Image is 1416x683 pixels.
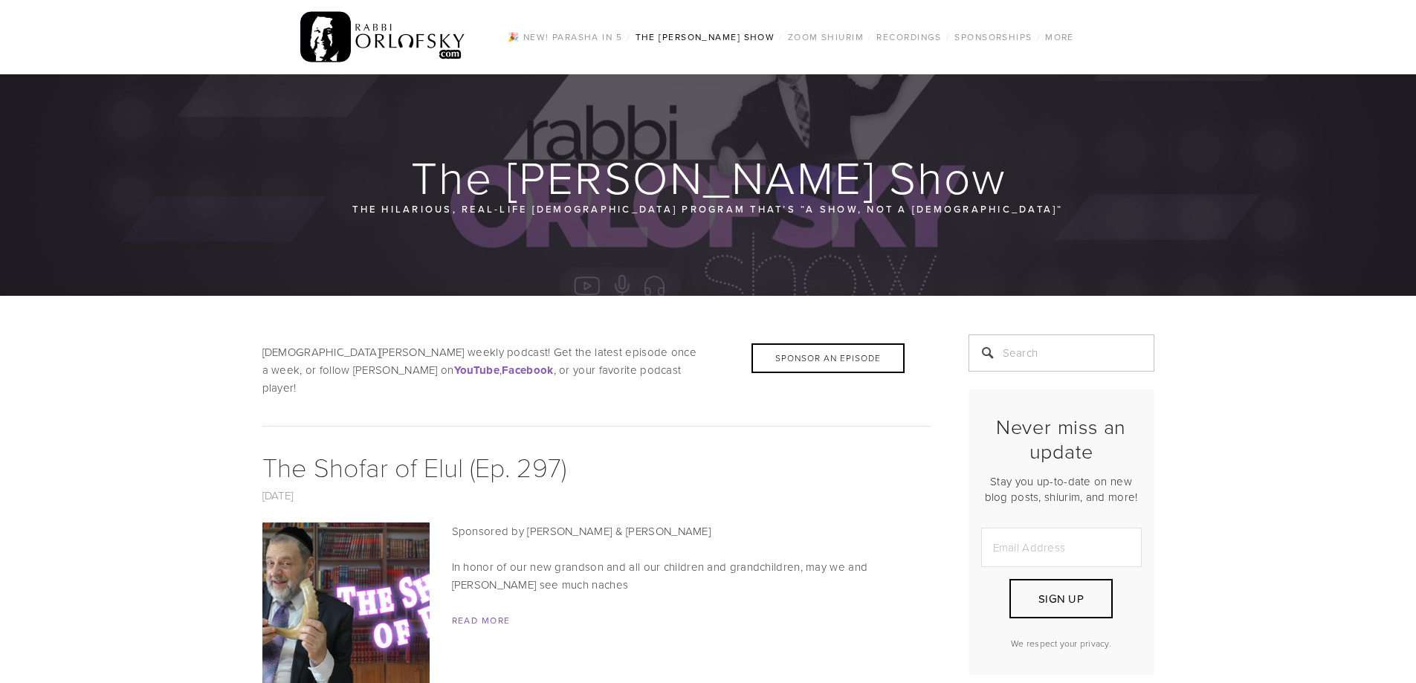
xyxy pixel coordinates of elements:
[454,362,500,378] a: YouTube
[981,637,1142,650] p: We respect your privacy.
[262,558,931,594] p: In honor of our new grandson and all our children and grandchildren, may we and [PERSON_NAME] see...
[872,27,945,47] a: Recordings
[452,614,511,627] a: Read More
[1038,591,1084,606] span: Sign Up
[262,343,931,397] p: [DEMOGRAPHIC_DATA][PERSON_NAME] weekly podcast! Get the latest episode once a week, or follow [PE...
[868,30,872,43] span: /
[1041,27,1079,47] a: More
[1009,579,1112,618] button: Sign Up
[783,27,868,47] a: Zoom Shiurim
[502,362,553,378] a: Facebook
[969,334,1154,372] input: Search
[262,488,294,503] a: [DATE]
[627,30,630,43] span: /
[751,343,905,373] div: Sponsor an Episode
[262,448,566,485] a: The Shofar of Elul (Ep. 297)
[779,30,783,43] span: /
[300,8,466,66] img: RabbiOrlofsky.com
[262,153,1156,201] h1: The [PERSON_NAME] Show
[631,27,780,47] a: The [PERSON_NAME] Show
[946,30,950,43] span: /
[503,27,627,47] a: 🎉 NEW! Parasha in 5
[1037,30,1041,43] span: /
[981,473,1142,505] p: Stay you up-to-date on new blog posts, shiurim, and more!
[950,27,1036,47] a: Sponsorships
[262,522,931,540] p: Sponsored by [PERSON_NAME] & [PERSON_NAME]
[352,201,1065,217] p: The hilarious, real-life [DEMOGRAPHIC_DATA] program that’s “a show, not a [DEMOGRAPHIC_DATA]“
[981,528,1142,567] input: Email Address
[981,415,1142,463] h2: Never miss an update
